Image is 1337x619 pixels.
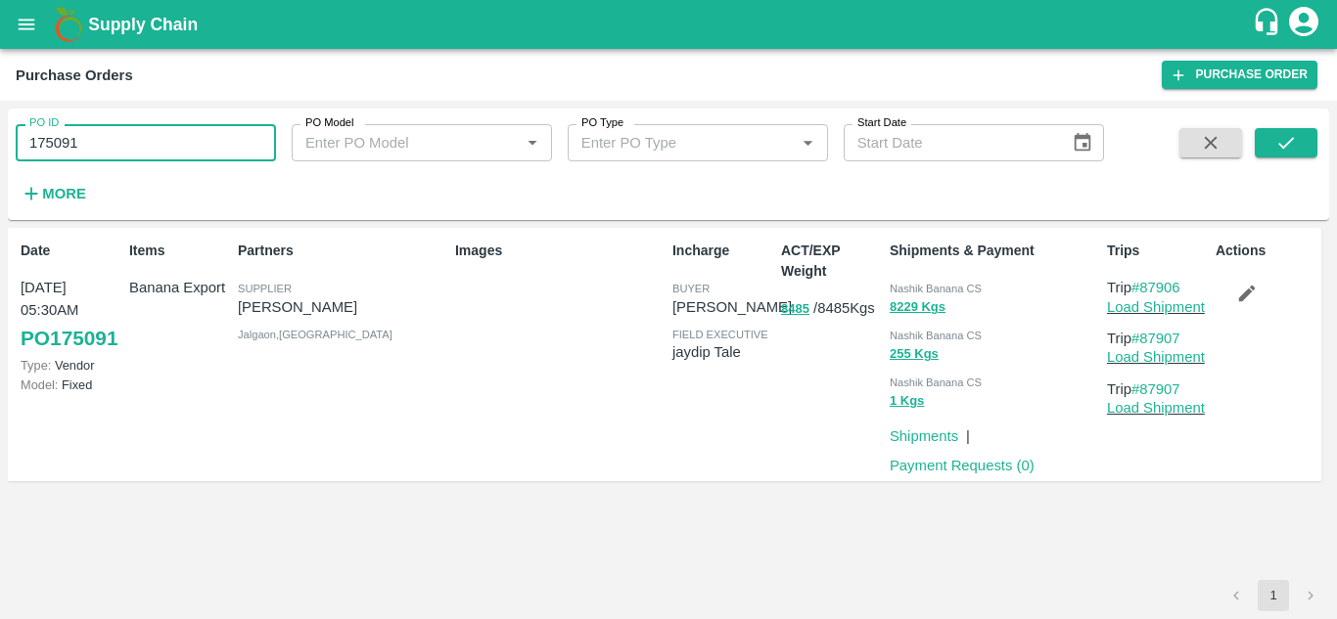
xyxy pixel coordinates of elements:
p: Shipments & Payment [890,241,1099,261]
p: Actions [1216,241,1316,261]
span: Model: [21,377,58,392]
span: Nashik Banana CS [890,376,982,388]
button: 8485 [781,298,809,321]
button: open drawer [4,2,49,47]
p: Images [455,241,665,261]
p: jaydip Tale [672,341,773,363]
p: [DATE] 05:30AM [21,277,121,321]
a: PO175091 [21,321,117,356]
button: 8229 Kgs [890,296,945,319]
p: Partners [238,241,447,261]
p: Incharge [672,241,773,261]
button: More [16,177,91,210]
button: 255 Kgs [890,343,939,366]
input: Enter PO Type [574,130,764,155]
button: Choose date [1064,124,1101,161]
p: Trip [1107,328,1208,349]
span: Jalgaon , [GEOGRAPHIC_DATA] [238,329,392,340]
p: / 8485 Kgs [781,297,882,320]
span: Nashik Banana CS [890,283,982,294]
p: [PERSON_NAME] [238,296,447,318]
div: Purchase Orders [16,63,133,88]
button: Open [795,130,820,155]
input: Enter PO Model [298,130,488,155]
div: account of current user [1286,4,1321,45]
div: | [958,418,970,447]
input: Enter PO ID [16,124,276,161]
p: Vendor [21,356,121,375]
p: Date [21,241,121,261]
span: field executive [672,329,768,340]
a: #87907 [1131,381,1180,397]
button: page 1 [1258,580,1289,611]
a: #87907 [1131,331,1180,346]
a: Shipments [890,428,958,444]
a: Supply Chain [88,11,1252,38]
div: customer-support [1252,7,1286,42]
button: 1 Kgs [890,390,924,413]
p: ACT/EXP Weight [781,241,882,282]
label: PO Type [581,115,623,131]
label: PO ID [29,115,59,131]
a: Payment Requests (0) [890,458,1035,473]
b: Supply Chain [88,15,198,34]
span: Nashik Banana CS [890,330,982,341]
span: Supplier [238,283,292,294]
label: Start Date [857,115,906,131]
nav: pagination navigation [1218,580,1329,611]
a: Load Shipment [1107,299,1205,315]
a: #87906 [1131,280,1180,295]
p: Trips [1107,241,1208,261]
p: Trip [1107,378,1208,400]
strong: More [42,186,86,201]
a: Load Shipment [1107,349,1205,365]
p: [PERSON_NAME] [672,296,792,318]
input: Start Date [844,124,1057,161]
img: logo [49,5,88,44]
span: Type: [21,358,51,373]
a: Load Shipment [1107,400,1205,416]
p: Items [129,241,230,261]
a: Purchase Order [1162,61,1317,89]
p: Trip [1107,277,1208,298]
p: Fixed [21,376,121,394]
p: Banana Export [129,277,230,298]
span: buyer [672,283,710,294]
label: PO Model [305,115,354,131]
button: Open [520,130,545,155]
